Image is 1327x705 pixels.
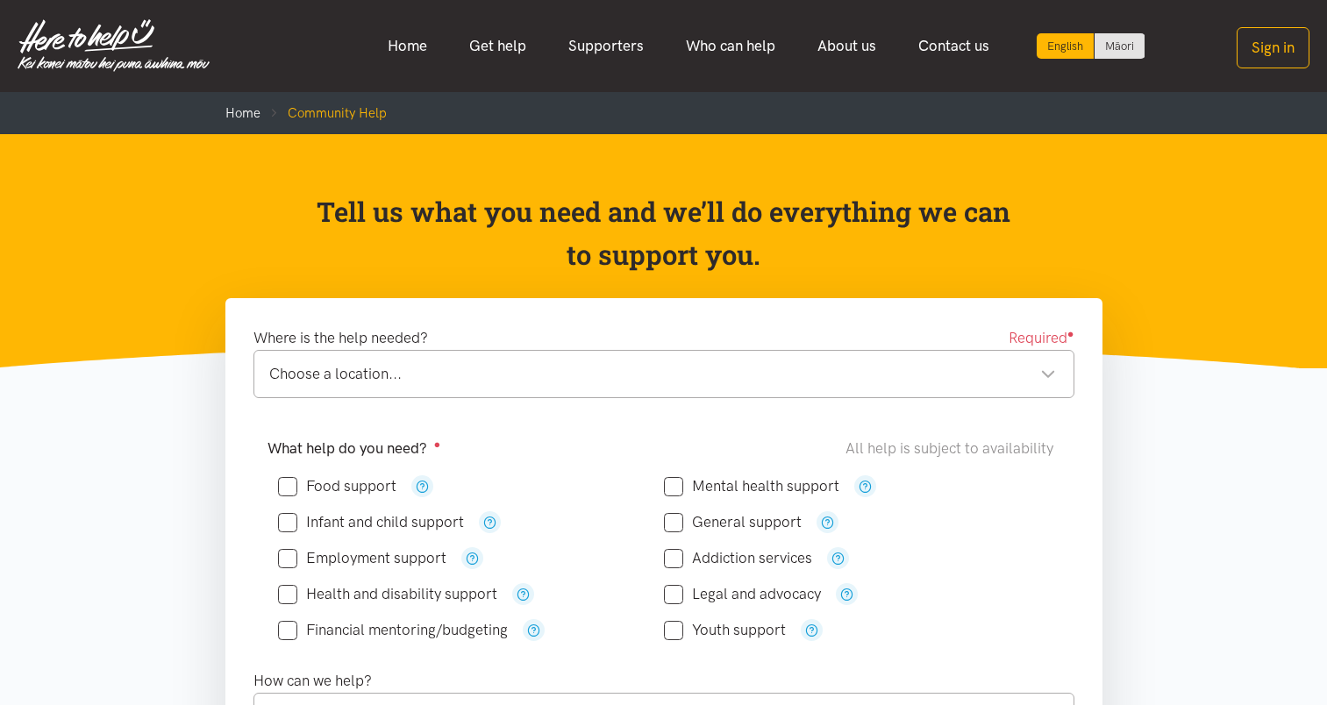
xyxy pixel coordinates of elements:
[547,27,665,65] a: Supporters
[664,623,786,637] label: Youth support
[796,27,897,65] a: About us
[367,27,448,65] a: Home
[664,587,821,602] label: Legal and advocacy
[18,19,210,72] img: Home
[278,587,497,602] label: Health and disability support
[253,669,372,693] label: How can we help?
[315,190,1012,277] p: Tell us what you need and we’ll do everything we can to support you.
[1037,33,1145,59] div: Language toggle
[260,103,387,124] li: Community Help
[278,515,464,530] label: Infant and child support
[278,623,508,637] label: Financial mentoring/budgeting
[665,27,796,65] a: Who can help
[897,27,1010,65] a: Contact us
[448,27,547,65] a: Get help
[225,105,260,121] a: Home
[1009,326,1074,350] span: Required
[253,326,428,350] label: Where is the help needed?
[278,551,446,566] label: Employment support
[434,438,441,451] sup: ●
[268,437,441,460] label: What help do you need?
[1037,33,1095,59] div: Current language
[1237,27,1309,68] button: Sign in
[1067,327,1074,340] sup: ●
[664,515,802,530] label: General support
[664,479,839,494] label: Mental health support
[278,479,396,494] label: Food support
[269,362,1056,386] div: Choose a location...
[664,551,812,566] label: Addiction services
[845,437,1060,460] div: All help is subject to availability
[1095,33,1145,59] a: Switch to Te Reo Māori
